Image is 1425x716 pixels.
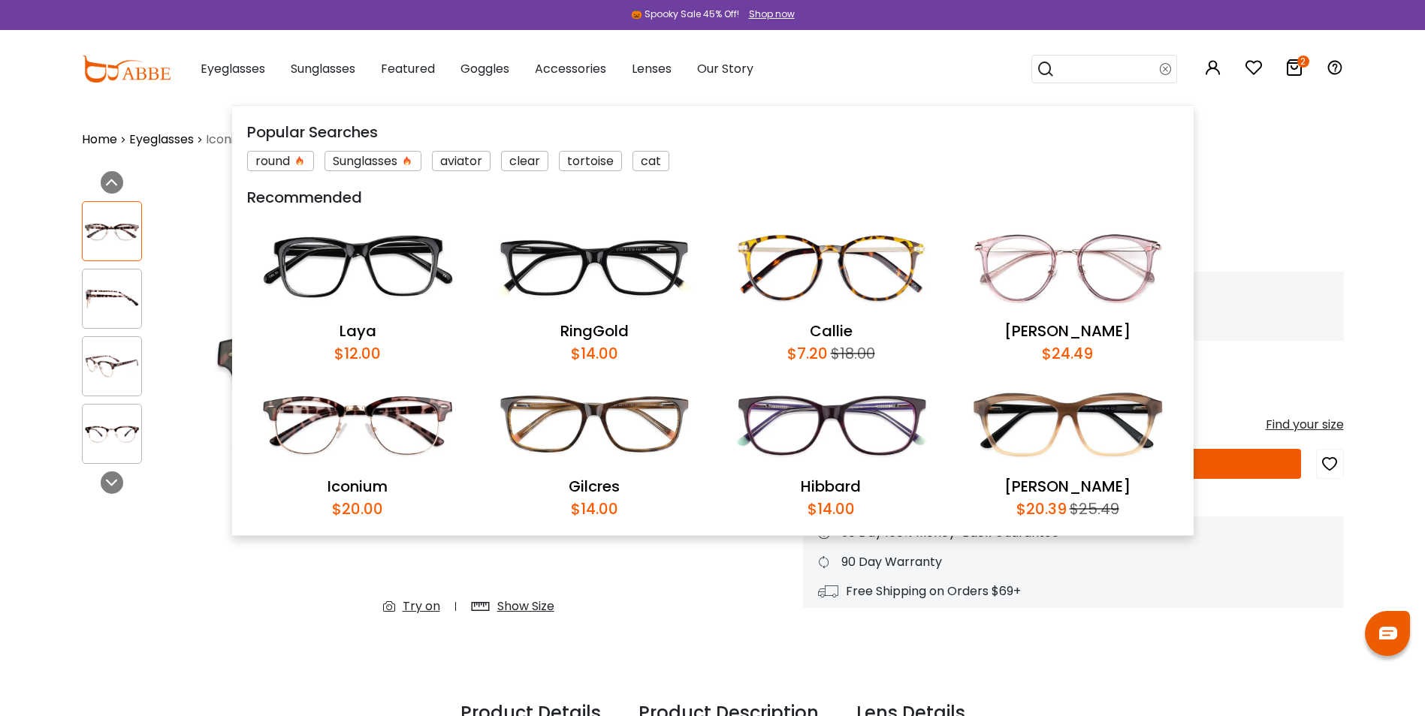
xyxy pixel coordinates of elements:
span: Featured [381,60,435,77]
img: Gilcres [484,372,705,476]
img: Naomi [957,216,1179,320]
img: Iconium [247,372,469,476]
div: 🎃 Spooky Sale 45% Off! [631,8,739,21]
div: $20.39 [1016,498,1067,520]
div: Recommended [247,186,1179,209]
a: RingGold [560,320,629,341]
div: $12.00 [334,342,381,365]
img: RingGold [484,216,705,320]
div: cat [632,151,669,171]
img: abbeglasses.com [82,56,171,83]
img: Iconium Leopard Metal , Combination , Plastic Eyeglasses , NosePads Frames from ABBE Glasses [83,217,141,246]
img: Hibbard [720,372,942,476]
div: $7.20 [787,342,828,365]
a: 2 [1285,62,1303,79]
a: Callie [810,320,853,341]
div: $25.49 [1067,498,1119,520]
i: 2 [1297,56,1309,68]
span: Our Story [697,60,753,77]
span: Lenses [632,60,672,77]
img: Iconium Leopard Metal , Combination , Plastic Eyeglasses , NosePads Frames from ABBE Glasses [195,171,743,627]
a: Home [82,131,117,149]
div: Free Shipping on Orders $69+ [818,582,1329,600]
span: Goggles [460,60,509,77]
div: $14.00 [571,498,618,520]
img: chat [1379,627,1397,639]
div: $14.00 [808,498,855,520]
div: $18.00 [828,342,875,365]
div: aviator [432,151,491,171]
div: Shop now [749,8,795,21]
img: Sonia [957,372,1179,476]
a: Laya [340,320,376,341]
a: Hibbard [801,476,861,497]
div: $20.00 [332,498,383,520]
div: Find your size [1266,416,1344,434]
span: Iconium [206,131,252,149]
a: Gilcres [569,476,620,497]
div: clear [501,151,548,171]
div: round [247,151,314,171]
a: Eyeglasses [129,131,194,149]
div: $14.00 [571,342,618,365]
a: [PERSON_NAME] [1004,320,1131,341]
span: Eyeglasses [201,60,265,77]
div: 90 Day Warranty [818,553,1329,571]
a: [PERSON_NAME] [1004,476,1131,497]
div: $24.49 [1042,342,1093,365]
img: Iconium Leopard Metal , Combination , Plastic Eyeglasses , NosePads Frames from ABBE Glasses [83,420,141,449]
div: Show Size [497,597,554,615]
img: Callie [720,216,942,320]
a: Iconium [328,476,388,497]
span: Accessories [535,60,606,77]
img: Iconium Leopard Metal , Combination , Plastic Eyeglasses , NosePads Frames from ABBE Glasses [83,284,141,314]
div: Popular Searches [247,121,1179,143]
img: Iconium Leopard Metal , Combination , Plastic Eyeglasses , NosePads Frames from ABBE Glasses [83,352,141,381]
a: Shop now [741,8,795,20]
div: tortoise [559,151,622,171]
div: Sunglasses [325,151,421,171]
div: Try on [403,597,440,615]
span: Sunglasses [291,60,355,77]
img: Laya [247,216,469,320]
